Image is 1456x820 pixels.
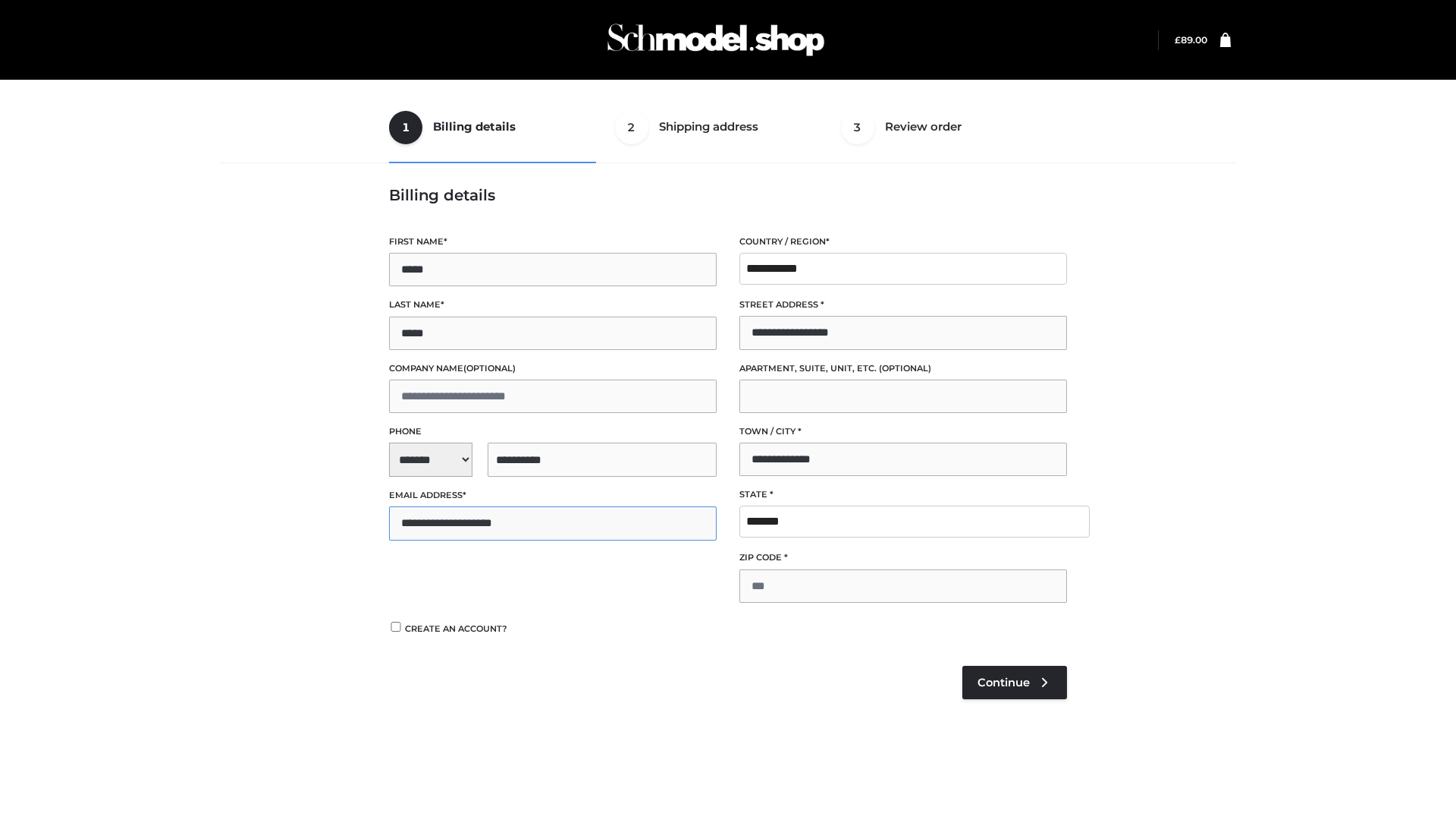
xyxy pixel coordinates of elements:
label: Town / City [739,424,1067,439]
a: £89.00 [1175,34,1207,46]
img: Schmodel Admin 964 [602,10,830,70]
bdi: 89.00 [1175,34,1207,46]
span: £ [1175,34,1181,46]
label: First name [389,235,717,249]
label: Phone [389,424,717,439]
label: Company name [389,361,717,376]
label: Street address [739,298,1067,312]
label: ZIP Code [739,550,1067,565]
a: Continue [962,666,1067,699]
label: Email address [389,488,717,503]
input: Create an account? [389,622,403,632]
label: State [739,487,1067,502]
span: Continue [977,676,1030,689]
label: Country / Region [739,235,1067,249]
label: Last name [389,298,717,312]
span: Create an account? [405,623,507,634]
label: Apartment, suite, unit, etc. [739,361,1067,376]
span: (optional) [463,363,516,374]
span: (optional) [879,363,931,374]
h3: Billing details [389,186,1067,204]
